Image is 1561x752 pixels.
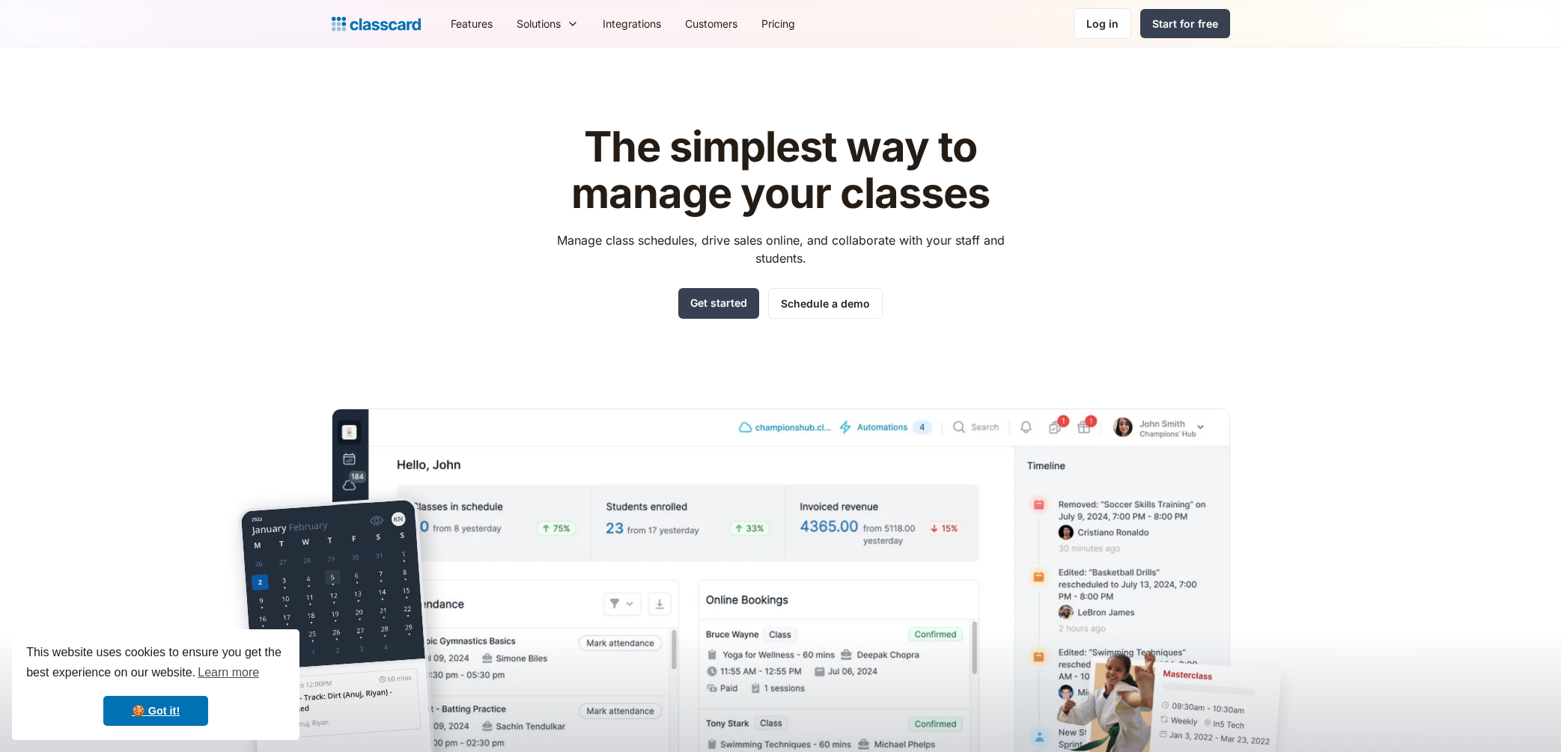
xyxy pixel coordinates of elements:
[332,13,421,34] a: home
[673,7,749,40] a: Customers
[678,288,759,319] a: Get started
[768,288,883,319] a: Schedule a demo
[439,7,505,40] a: Features
[749,7,807,40] a: Pricing
[591,7,673,40] a: Integrations
[103,696,208,726] a: dismiss cookie message
[26,644,285,684] span: This website uses cookies to ensure you get the best experience on our website.
[543,124,1018,216] h1: The simplest way to manage your classes
[1140,9,1230,38] a: Start for free
[1152,16,1218,31] div: Start for free
[1074,8,1131,39] a: Log in
[517,16,561,31] div: Solutions
[505,7,591,40] div: Solutions
[543,231,1018,267] p: Manage class schedules, drive sales online, and collaborate with your staff and students.
[12,629,299,740] div: cookieconsent
[1086,16,1119,31] div: Log in
[195,661,261,684] a: learn more about cookies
